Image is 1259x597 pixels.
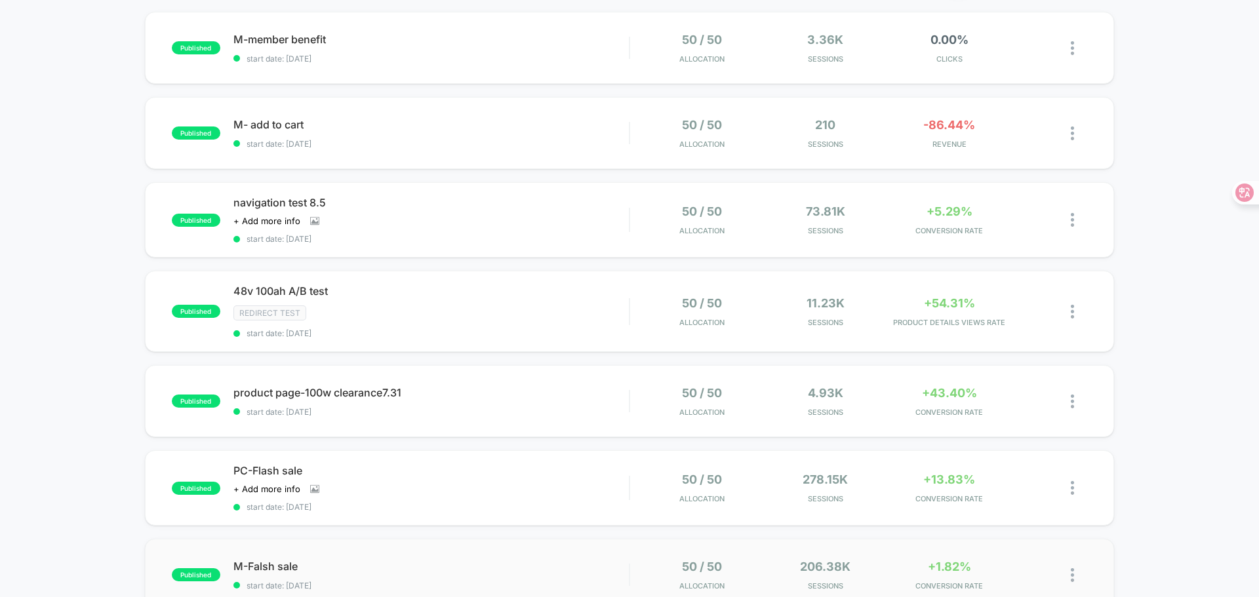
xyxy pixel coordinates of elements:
span: published [172,568,220,581]
span: 11.23k [807,296,845,310]
img: close [1071,305,1074,318]
span: start date: [DATE] [233,581,629,590]
span: 48v 100ah A/B test [233,284,629,298]
span: Allocation [679,318,725,327]
span: PRODUCT DETAILS VIEWS RATE [890,318,1008,327]
span: 278.15k [803,472,848,486]
span: start date: [DATE] [233,502,629,512]
span: published [172,305,220,318]
span: Allocation [679,140,725,149]
span: +1.82% [928,560,971,573]
span: 50 / 50 [682,204,722,218]
span: REVENUE [890,140,1008,149]
span: 50 / 50 [682,33,722,47]
span: Allocation [679,494,725,503]
span: Sessions [767,318,885,327]
img: close [1071,568,1074,582]
span: PC-Flash sale [233,464,629,477]
span: CONVERSION RATE [890,408,1008,417]
span: Sessions [767,54,885,64]
span: Sessions [767,581,885,590]
img: close [1071,126,1074,140]
span: 206.38k [800,560,850,573]
span: CONVERSION RATE [890,226,1008,235]
span: start date: [DATE] [233,328,629,338]
span: Allocation [679,54,725,64]
span: product page-100w clearance7.31 [233,386,629,399]
span: 50 / 50 [682,472,722,486]
span: + Add more info [233,216,300,226]
span: Allocation [679,226,725,235]
span: 50 / 50 [682,386,722,400]
span: Sessions [767,140,885,149]
span: start date: [DATE] [233,139,629,149]
span: start date: [DATE] [233,54,629,64]
span: published [172,214,220,227]
span: 73.81k [806,204,845,218]
span: published [172,126,220,140]
span: 50 / 50 [682,560,722,573]
span: published [172,482,220,495]
img: close [1071,213,1074,227]
span: CLICKS [890,54,1008,64]
span: Allocation [679,408,725,417]
span: Sessions [767,494,885,503]
span: CONVERSION RATE [890,581,1008,590]
span: start date: [DATE] [233,407,629,417]
span: M-member benefit [233,33,629,46]
span: start date: [DATE] [233,234,629,244]
span: published [172,41,220,54]
span: Sessions [767,226,885,235]
span: published [172,395,220,408]
span: +5.29% [927,204,972,218]
span: 50 / 50 [682,118,722,132]
span: CONVERSION RATE [890,494,1008,503]
span: 4.93k [808,386,843,400]
span: navigation test 8.5 [233,196,629,209]
img: close [1071,395,1074,408]
span: 3.36k [807,33,843,47]
span: 0.00% [930,33,969,47]
span: +13.83% [923,472,975,486]
span: M- add to cart [233,118,629,131]
span: +43.40% [922,386,977,400]
span: M-Falsh sale [233,560,629,573]
span: Redirect Test [233,305,306,320]
span: -86.44% [923,118,975,132]
span: 210 [815,118,835,132]
span: Sessions [767,408,885,417]
img: close [1071,41,1074,55]
span: + Add more info [233,484,300,494]
img: close [1071,481,1074,495]
span: 50 / 50 [682,296,722,310]
span: +54.31% [924,296,975,310]
span: Allocation [679,581,725,590]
